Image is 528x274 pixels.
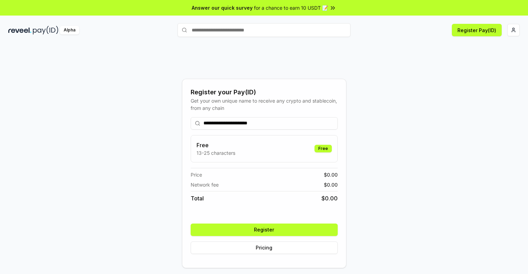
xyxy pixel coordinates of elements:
[254,4,328,11] span: for a chance to earn 10 USDT 📝
[60,26,79,35] div: Alpha
[191,242,338,254] button: Pricing
[191,171,202,178] span: Price
[324,181,338,188] span: $ 0.00
[191,97,338,112] div: Get your own unique name to receive any crypto and stablecoin, from any chain
[324,171,338,178] span: $ 0.00
[191,87,338,97] div: Register your Pay(ID)
[8,26,31,35] img: reveel_dark
[452,24,502,36] button: Register Pay(ID)
[192,4,253,11] span: Answer our quick survey
[197,149,235,157] p: 13-25 characters
[191,224,338,236] button: Register
[197,141,235,149] h3: Free
[191,194,204,202] span: Total
[191,181,219,188] span: Network fee
[315,145,332,152] div: Free
[33,26,58,35] img: pay_id
[321,194,338,202] span: $ 0.00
